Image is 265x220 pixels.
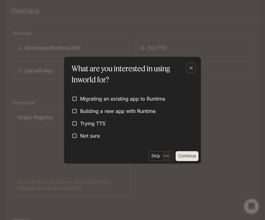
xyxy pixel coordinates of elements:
span: Trying TTS [80,120,105,127]
button: Continue [176,151,198,161]
span: Migrating an existing app to Runtime [80,95,165,102]
span: Building a new app with Runtime [80,107,156,115]
p: What are you interested in using Inworld for? [71,63,191,85]
p: Esc [163,152,170,159]
span: Not sure [80,132,100,139]
button: SkipEsc [149,151,173,161]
